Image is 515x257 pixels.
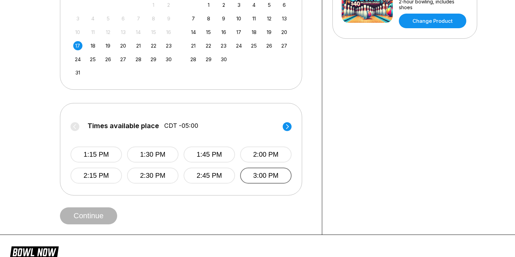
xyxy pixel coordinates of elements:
div: Not available Monday, August 4th, 2025 [88,14,97,23]
div: Choose Monday, September 29th, 2025 [204,55,213,64]
div: Choose Tuesday, September 16th, 2025 [219,28,228,37]
div: Choose Tuesday, September 23rd, 2025 [219,41,228,50]
button: 2:30 PM [127,168,178,184]
div: Choose Monday, September 15th, 2025 [204,28,213,37]
div: Choose Thursday, August 21st, 2025 [134,41,143,50]
div: Choose Sunday, September 7th, 2025 [189,14,198,23]
div: Choose Friday, August 22nd, 2025 [149,41,158,50]
div: Not available Wednesday, August 6th, 2025 [119,14,128,23]
div: Choose Sunday, August 31st, 2025 [73,68,82,77]
div: Choose Wednesday, September 3rd, 2025 [234,0,244,10]
button: 2:00 PM [240,147,292,162]
div: Choose Saturday, September 6th, 2025 [280,0,289,10]
div: Choose Saturday, August 30th, 2025 [164,55,173,64]
div: Not available Monday, August 11th, 2025 [88,28,97,37]
div: Choose Tuesday, September 2nd, 2025 [219,0,228,10]
div: Choose Monday, September 1st, 2025 [204,0,213,10]
div: Choose Wednesday, September 17th, 2025 [234,28,244,37]
div: Choose Monday, August 25th, 2025 [88,55,97,64]
div: Choose Friday, September 5th, 2025 [265,0,274,10]
div: Choose Wednesday, August 20th, 2025 [119,41,128,50]
div: Not available Saturday, August 2nd, 2025 [164,0,173,10]
div: Choose Friday, September 12th, 2025 [265,14,274,23]
div: Choose Tuesday, August 19th, 2025 [104,41,113,50]
div: Not available Friday, August 15th, 2025 [149,28,158,37]
div: Not available Sunday, August 10th, 2025 [73,28,82,37]
div: Choose Thursday, September 25th, 2025 [249,41,259,50]
div: Choose Sunday, August 17th, 2025 [73,41,82,50]
div: Choose Tuesday, August 26th, 2025 [104,55,113,64]
div: Not available Thursday, August 14th, 2025 [134,28,143,37]
div: Choose Sunday, September 14th, 2025 [189,28,198,37]
div: Not available Sunday, August 3rd, 2025 [73,14,82,23]
div: Choose Friday, August 29th, 2025 [149,55,158,64]
div: Choose Thursday, September 18th, 2025 [249,28,259,37]
div: Choose Thursday, September 11th, 2025 [249,14,259,23]
div: Choose Friday, September 19th, 2025 [265,28,274,37]
div: Choose Tuesday, September 9th, 2025 [219,14,228,23]
div: Choose Wednesday, September 10th, 2025 [234,14,244,23]
div: Not available Wednesday, August 13th, 2025 [119,28,128,37]
div: Choose Saturday, September 20th, 2025 [280,28,289,37]
div: Choose Sunday, September 21st, 2025 [189,41,198,50]
div: Not available Thursday, August 7th, 2025 [134,14,143,23]
div: Not available Tuesday, August 12th, 2025 [104,28,113,37]
div: Choose Saturday, August 23rd, 2025 [164,41,173,50]
div: Choose Wednesday, September 24th, 2025 [234,41,244,50]
div: Choose Monday, September 8th, 2025 [204,14,213,23]
div: Choose Sunday, August 24th, 2025 [73,55,82,64]
button: 1:15 PM [71,147,122,162]
div: Choose Saturday, September 27th, 2025 [280,41,289,50]
div: Not available Saturday, August 16th, 2025 [164,28,173,37]
div: Choose Thursday, September 4th, 2025 [249,0,259,10]
span: CDT -05:00 [164,122,198,130]
div: Choose Monday, September 22nd, 2025 [204,41,213,50]
div: Not available Friday, August 1st, 2025 [149,0,158,10]
span: Times available place [88,122,159,130]
button: 2:15 PM [71,168,122,184]
div: Choose Thursday, August 28th, 2025 [134,55,143,64]
div: Choose Saturday, September 13th, 2025 [280,14,289,23]
div: Choose Monday, August 18th, 2025 [88,41,97,50]
button: 1:45 PM [184,147,235,162]
button: 2:45 PM [184,168,235,184]
div: Choose Sunday, September 28th, 2025 [189,55,198,64]
div: Not available Friday, August 8th, 2025 [149,14,158,23]
button: 3:00 PM [240,168,292,184]
div: Choose Friday, September 26th, 2025 [265,41,274,50]
div: Choose Wednesday, August 27th, 2025 [119,55,128,64]
a: Change Product [399,14,466,28]
button: 1:30 PM [127,147,178,162]
div: Not available Tuesday, August 5th, 2025 [104,14,113,23]
div: Not available Saturday, August 9th, 2025 [164,14,173,23]
div: Choose Tuesday, September 30th, 2025 [219,55,228,64]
